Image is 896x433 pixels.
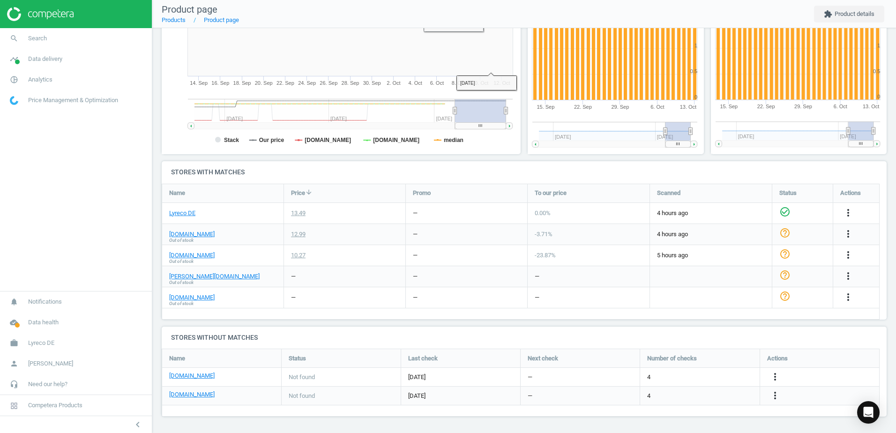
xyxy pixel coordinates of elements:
div: — [535,272,539,281]
i: more_vert [769,390,781,401]
span: [PERSON_NAME] [28,359,73,368]
tspan: 6. Oct [650,104,664,110]
i: cloud_done [5,314,23,331]
i: more_vert [843,270,854,282]
tspan: 18. Sep [233,80,251,86]
div: — [413,209,418,217]
tspan: 6. Oct [834,104,847,110]
button: more_vert [843,270,854,283]
tspan: 13. Oct [680,104,696,110]
i: work [5,334,23,352]
span: Data delivery [28,55,62,63]
tspan: [DOMAIN_NAME] [373,137,419,143]
tspan: 24. Sep [298,80,316,86]
div: — [413,251,418,260]
span: Promo [413,189,431,197]
button: more_vert [843,249,854,261]
a: Lyreco DE [169,209,195,217]
i: more_vert [769,371,781,382]
a: [DOMAIN_NAME] [169,390,215,399]
tspan: 29. Sep [794,104,812,110]
i: more_vert [843,249,854,261]
span: Status [289,354,306,363]
span: Status [779,189,797,197]
button: more_vert [843,228,854,240]
tspan: 6. Oct [430,80,444,86]
tspan: median [444,137,463,143]
button: more_vert [843,207,854,219]
span: Need our help? [28,380,67,388]
span: Out of stock [169,237,194,244]
text: 0.5 [690,68,697,74]
i: search [5,30,23,47]
span: 0.00 % [535,209,551,216]
div: — [413,272,418,281]
tspan: 15. Sep [720,104,738,110]
div: — [291,272,296,281]
button: chevron_left [126,418,149,431]
span: Lyreco DE [28,339,54,347]
div: — [413,230,418,239]
tspan: 2. Oct [387,80,400,86]
img: wGWNvw8QSZomAAAAABJRU5ErkJggg== [10,96,18,105]
div: Open Intercom Messenger [857,401,880,424]
tspan: 30. Sep [363,80,381,86]
tspan: 22. Sep [574,104,592,110]
i: help_outline [779,248,791,260]
a: [PERSON_NAME][DOMAIN_NAME] [169,272,260,281]
span: 4 [647,373,650,381]
span: Number of checks [647,354,697,363]
span: Next check [528,354,558,363]
span: Actions [767,354,788,363]
i: more_vert [843,207,854,218]
i: more_vert [843,228,854,239]
span: Product page [162,4,217,15]
span: Name [169,354,185,363]
span: Out of stock [169,300,194,307]
i: notifications [5,293,23,311]
span: 4 hours ago [657,230,765,239]
i: pie_chart_outlined [5,71,23,89]
span: Scanned [657,189,680,197]
span: Notifications [28,298,62,306]
span: Actions [840,189,861,197]
button: more_vert [769,390,781,402]
i: check_circle_outline [779,206,791,217]
tspan: 26. Sep [320,80,337,86]
span: 4 hours ago [657,209,765,217]
span: [DATE] [408,373,513,381]
tspan: 16. Sep [211,80,229,86]
span: Name [169,189,185,197]
a: Product page [204,16,239,23]
text: 1 [694,43,697,48]
span: Analytics [28,75,52,84]
span: Not found [289,373,315,381]
tspan: 8. Oct [452,80,465,86]
span: Not found [289,392,315,400]
span: Competera Products [28,401,82,410]
span: Last check [408,354,438,363]
div: — [535,293,539,302]
tspan: 15. Sep [537,104,554,110]
text: 1 [877,43,880,48]
tspan: 13. Oct [863,104,879,110]
i: headset_mic [5,375,23,393]
text: 0 [694,94,697,100]
tspan: [DOMAIN_NAME] [305,137,351,143]
tspan: 28. Sep [342,80,359,86]
i: extension [824,10,832,18]
a: Products [162,16,186,23]
tspan: 4. Oct [408,80,422,86]
i: person [5,355,23,373]
tspan: Our price [259,137,284,143]
span: To our price [535,189,567,197]
button: more_vert [843,291,854,304]
a: [DOMAIN_NAME] [169,372,215,380]
a: [DOMAIN_NAME] [169,293,215,302]
tspan: 10. Oct [472,80,488,86]
i: help_outline [779,269,791,281]
tspan: 22. Sep [757,104,775,110]
span: — [528,373,532,381]
tspan: 12. Oct [493,80,510,86]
